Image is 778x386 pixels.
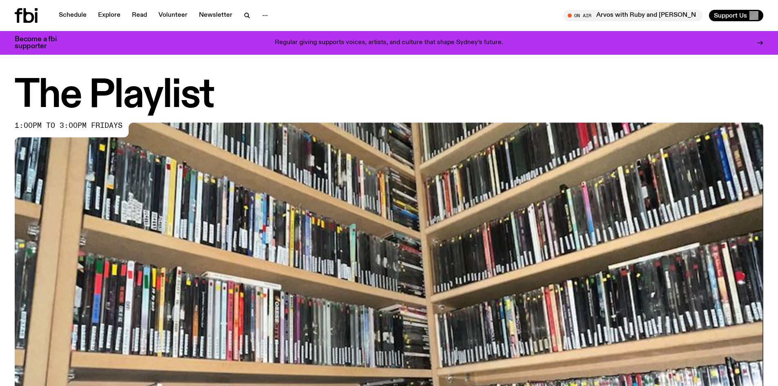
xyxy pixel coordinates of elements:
[15,78,763,114] h1: The Playlist
[93,10,125,21] a: Explore
[194,10,237,21] a: Newsletter
[127,10,152,21] a: Read
[714,12,747,19] span: Support Us
[275,39,503,47] p: Regular giving supports voices, artists, and culture that shape Sydney’s future.
[54,10,91,21] a: Schedule
[154,10,192,21] a: Volunteer
[709,10,763,21] button: Support Us
[15,36,67,50] h3: Become a fbi supporter
[15,123,123,129] span: 1:00pm to 3:00pm fridays
[564,10,702,21] button: On AirArvos with Ruby and [PERSON_NAME]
